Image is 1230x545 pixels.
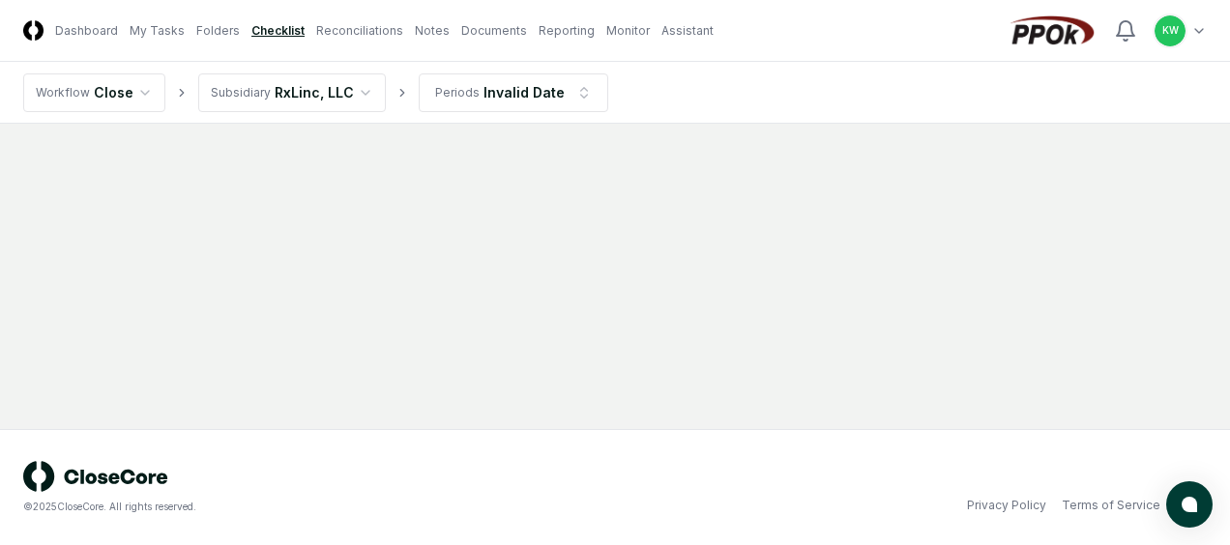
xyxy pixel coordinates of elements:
[415,22,450,40] a: Notes
[211,84,271,101] div: Subsidiary
[23,73,608,112] nav: breadcrumb
[23,461,168,492] img: logo
[606,22,650,40] a: Monitor
[196,22,240,40] a: Folders
[36,84,90,101] div: Workflow
[1006,15,1098,46] img: PPOk logo
[1062,497,1160,514] a: Terms of Service
[130,22,185,40] a: My Tasks
[1162,23,1179,38] span: KW
[251,22,305,40] a: Checklist
[461,22,527,40] a: Documents
[483,82,565,102] div: Invalid Date
[539,22,595,40] a: Reporting
[55,22,118,40] a: Dashboard
[435,84,480,101] div: Periods
[661,22,714,40] a: Assistant
[23,20,44,41] img: Logo
[316,22,403,40] a: Reconciliations
[967,497,1046,514] a: Privacy Policy
[419,73,608,112] button: PeriodsInvalid Date
[23,500,615,514] div: © 2025 CloseCore. All rights reserved.
[1153,14,1187,48] button: KW
[1166,481,1213,528] button: atlas-launcher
